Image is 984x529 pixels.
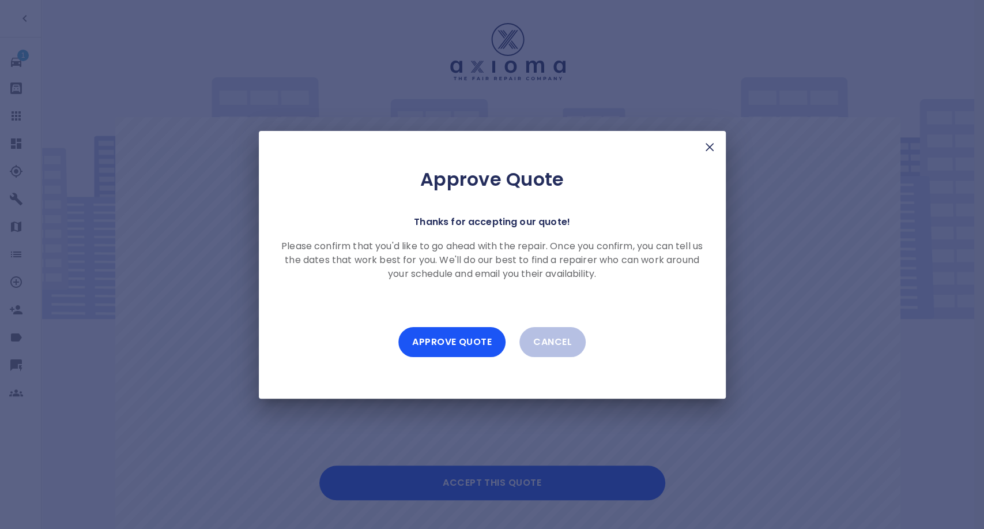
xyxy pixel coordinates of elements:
img: X Mark [703,140,717,154]
h2: Approve Quote [277,168,707,191]
button: Cancel [519,327,586,357]
button: Approve Quote [398,327,506,357]
p: Please confirm that you'd like to go ahead with the repair. Once you confirm, you can tell us the... [277,239,707,281]
p: Thanks for accepting our quote! [414,214,570,230]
